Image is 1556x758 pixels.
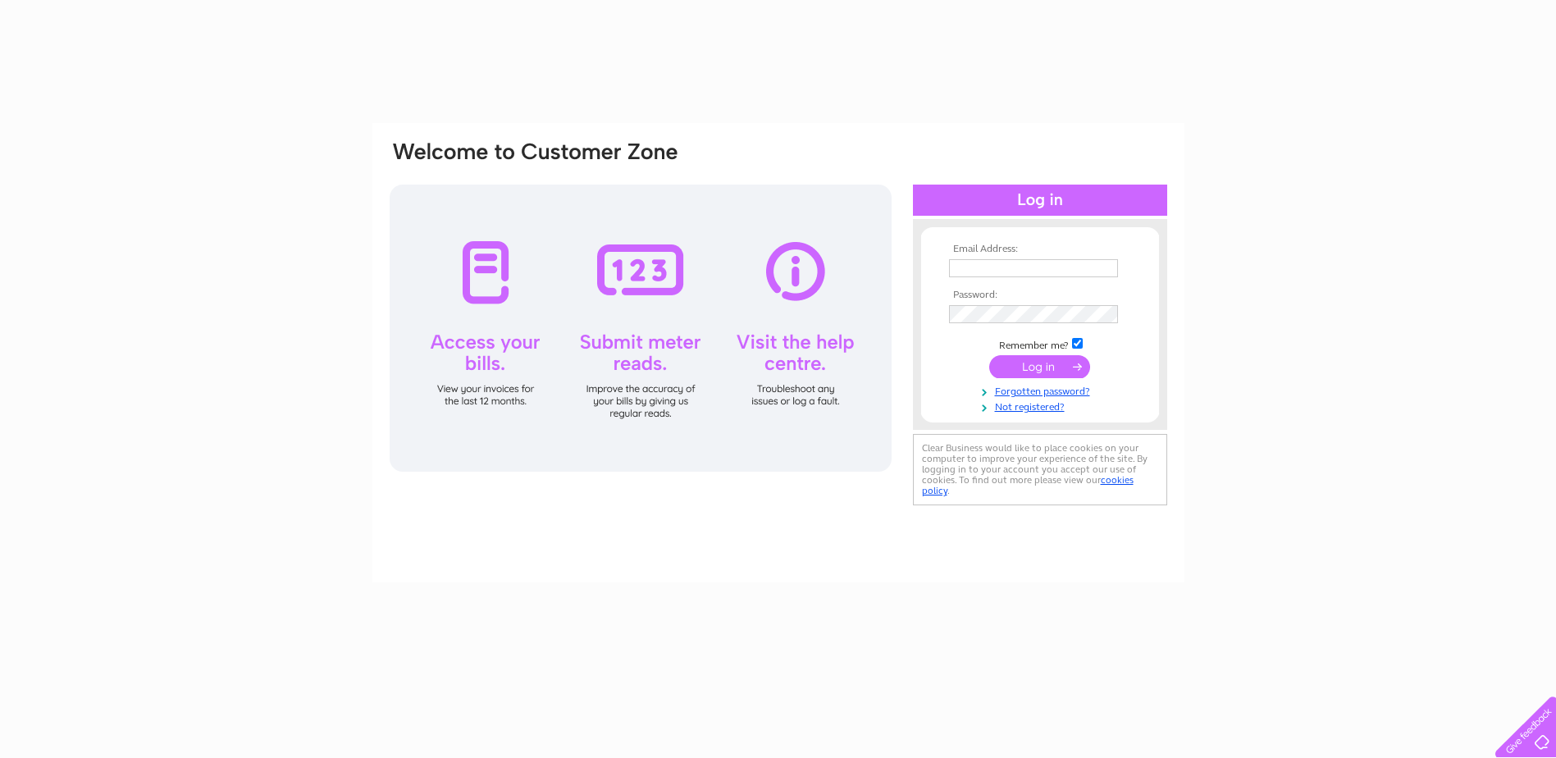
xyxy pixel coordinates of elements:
[949,382,1135,398] a: Forgotten password?
[989,355,1090,378] input: Submit
[949,398,1135,413] a: Not registered?
[945,244,1135,255] th: Email Address:
[945,336,1135,352] td: Remember me?
[922,474,1134,496] a: cookies policy
[913,434,1167,505] div: Clear Business would like to place cookies on your computer to improve your experience of the sit...
[945,290,1135,301] th: Password:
